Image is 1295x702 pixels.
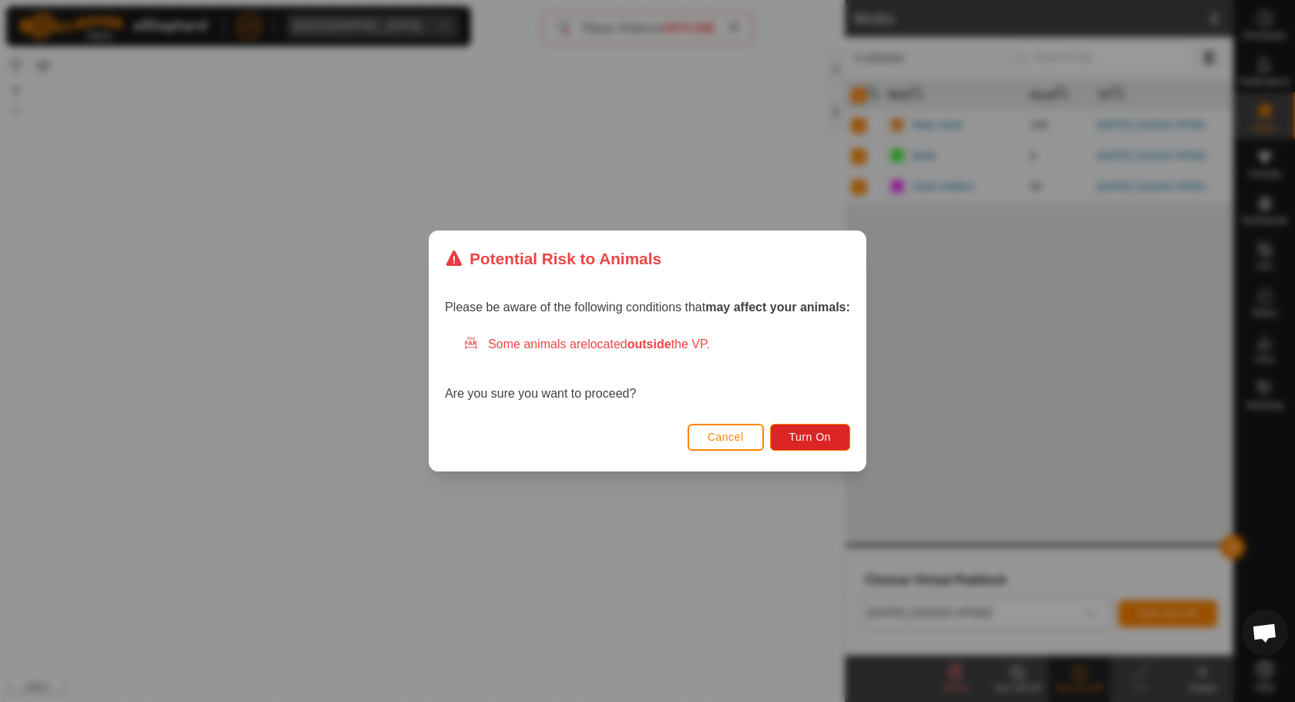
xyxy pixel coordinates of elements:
button: Turn On [770,424,850,451]
strong: may affect your animals: [705,301,850,314]
span: located the VP. [587,338,710,351]
strong: outside [627,338,671,351]
span: Turn On [789,431,831,443]
div: Open chat [1242,610,1288,656]
span: Please be aware of the following conditions that [445,301,850,314]
span: Cancel [708,431,744,443]
div: Potential Risk to Animals [445,247,661,270]
button: Cancel [688,424,764,451]
div: Are you sure you want to proceed? [445,335,850,403]
div: Some animals are [463,335,850,354]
